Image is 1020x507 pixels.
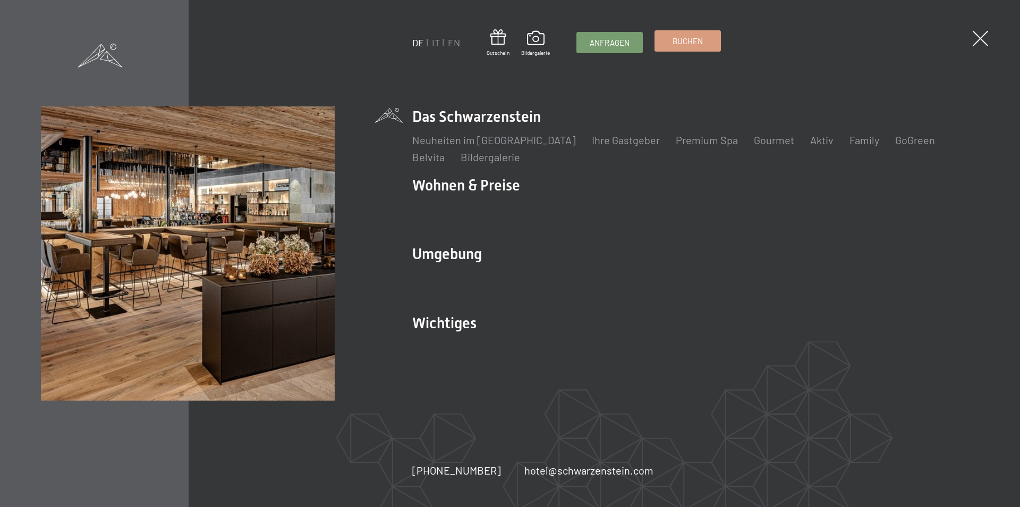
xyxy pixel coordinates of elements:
[412,463,501,478] a: [PHONE_NUMBER]
[810,134,834,146] a: Aktiv
[655,31,720,51] a: Buchen
[412,134,576,146] a: Neuheiten im [GEOGRAPHIC_DATA]
[487,49,509,56] span: Gutschein
[895,134,935,146] a: GoGreen
[521,31,550,56] a: Bildergalerie
[412,464,501,477] span: [PHONE_NUMBER]
[487,29,509,56] a: Gutschein
[432,37,440,48] a: IT
[577,32,642,53] a: Anfragen
[673,36,703,47] span: Buchen
[849,134,879,146] a: Family
[521,49,550,56] span: Bildergalerie
[676,134,738,146] a: Premium Spa
[590,37,630,48] span: Anfragen
[448,37,460,48] a: EN
[754,134,794,146] a: Gourmet
[592,134,660,146] a: Ihre Gastgeber
[524,463,653,478] a: hotel@schwarzenstein.com
[412,37,424,48] a: DE
[461,151,520,163] a: Bildergalerie
[412,151,445,163] a: Belvita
